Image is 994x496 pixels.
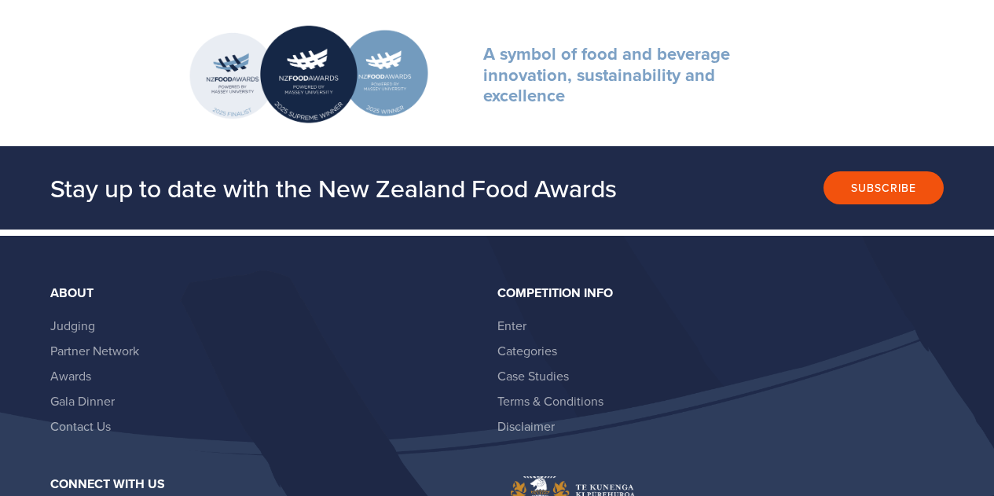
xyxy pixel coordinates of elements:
[50,317,95,334] a: Judging
[50,172,637,204] h2: Stay up to date with the New Zealand Food Awards
[50,367,91,384] a: Awards
[497,342,557,359] a: Categories
[50,392,115,410] a: Gala Dinner
[497,286,931,300] div: Competition Info
[497,417,555,435] a: Disclaimer
[50,342,139,359] a: Partner Network
[50,476,484,492] h3: Connect with us
[483,41,735,108] strong: A symbol of food and beverage innovation, sustainability and excellence
[823,171,944,204] button: Subscribe
[50,286,484,300] div: About
[50,417,111,435] a: Contact Us
[497,392,603,410] a: Terms & Conditions
[497,317,526,334] a: Enter
[497,367,569,384] a: Case Studies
